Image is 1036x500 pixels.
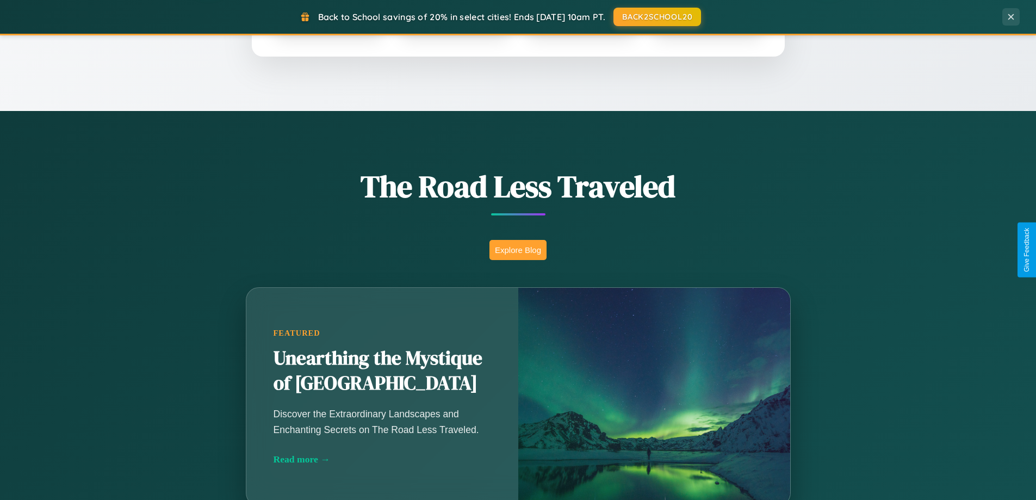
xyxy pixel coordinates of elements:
[1023,228,1031,272] div: Give Feedback
[274,346,491,396] h2: Unearthing the Mystique of [GEOGRAPHIC_DATA]
[192,165,845,207] h1: The Road Less Traveled
[613,8,701,26] button: BACK2SCHOOL20
[274,329,491,338] div: Featured
[318,11,605,22] span: Back to School savings of 20% in select cities! Ends [DATE] 10am PT.
[274,454,491,465] div: Read more →
[489,240,547,260] button: Explore Blog
[274,406,491,437] p: Discover the Extraordinary Landscapes and Enchanting Secrets on The Road Less Traveled.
